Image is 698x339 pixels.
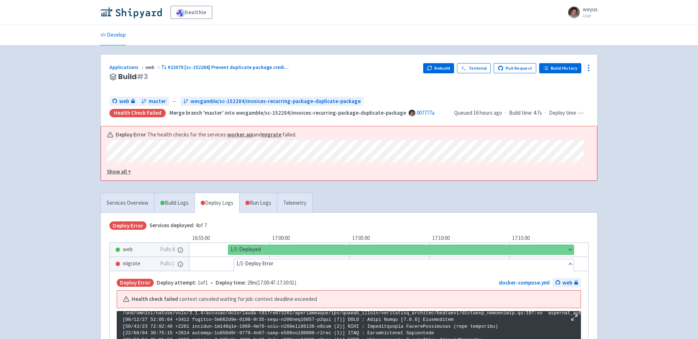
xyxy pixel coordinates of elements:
span: Deploy time: [216,279,246,286]
a: Telemetry [277,193,312,213]
time: 16 hours ago [473,109,502,116]
span: #22079 [sc-152284] Prevent duplicate package credi ... [168,64,289,70]
div: · · [454,109,589,117]
a: Run Logs [239,193,277,213]
a: Pull Request [494,63,536,73]
small: User [583,13,598,18]
strong: Merge branch 'master' into wesgamble/sc-152284/invoices-recurring-package-duplicate-package [169,109,406,116]
div: 17:10:00 [429,234,509,242]
span: 29m ( 17:00:47 - 17:30:01 ) [216,279,296,287]
a: wesgamble/sc-152284/invoices-recurring-package-duplicate-package [180,97,364,106]
a: api [246,131,253,138]
a: 007777a [417,109,434,116]
a: healthie [171,6,212,19]
span: Build time [509,109,532,117]
a: docker-compose.yml [499,279,550,286]
span: Deploy Error [109,221,147,230]
a: worker [227,131,245,138]
span: web [123,245,133,254]
img: Shipyard logo [100,7,162,18]
a: migrate [262,131,281,138]
span: The health checks for the services , and failed. [147,131,297,139]
span: Pulls: 4 [160,245,174,254]
span: web [119,97,129,106]
span: weyus [583,6,598,13]
a: Services Overview [101,193,154,213]
div: Health check failed [109,109,166,117]
a: #22079 [sc-152284] Prevent duplicate package credi... [161,64,290,70]
div: 16:55:00 [189,234,269,242]
a: weyus User [564,7,598,18]
a: Build Logs [155,193,194,213]
span: • [157,279,296,287]
span: Deploy attempt: [157,279,197,286]
button: Rebuild [423,63,454,73]
span: -:-- [578,109,584,117]
button: Maximize log window [571,314,578,321]
a: master [139,97,169,106]
span: ← [172,97,177,106]
div: 17:15:00 [509,234,589,242]
u: Show all + [107,168,131,175]
b: Deploy Error [116,131,146,139]
span: Build [118,73,148,81]
span: 4 of 7 [149,221,207,230]
span: 1 of 1 [157,279,208,287]
a: Applications [109,64,145,70]
a: web [109,97,138,106]
a: Terminal [457,63,491,73]
span: migrate [123,260,140,268]
span: # 3 [137,72,148,82]
span: Services deployed: [149,222,194,229]
span: master [149,97,166,106]
a: Deploy Logs [194,193,239,213]
span: Deploy Error [117,279,154,287]
span: Queued [454,109,502,116]
span: wesgamble/sc-152284/invoices-recurring-package-duplicate-package [190,97,361,106]
a: Build History [539,63,581,73]
span: Deploy time [549,109,576,117]
span: 4.7s [533,109,542,117]
div: 17:05:00 [349,234,429,242]
div: 17:00:00 [269,234,349,242]
span: Pulls: 1 [160,260,174,268]
span: context canceled waiting for job: context deadline exceeded [179,295,317,303]
a: web [553,278,581,288]
b: Health check failed [132,295,178,303]
span: web [145,64,161,70]
a: Develop [100,25,126,45]
button: Show all + [107,168,584,176]
span: web [562,279,572,287]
